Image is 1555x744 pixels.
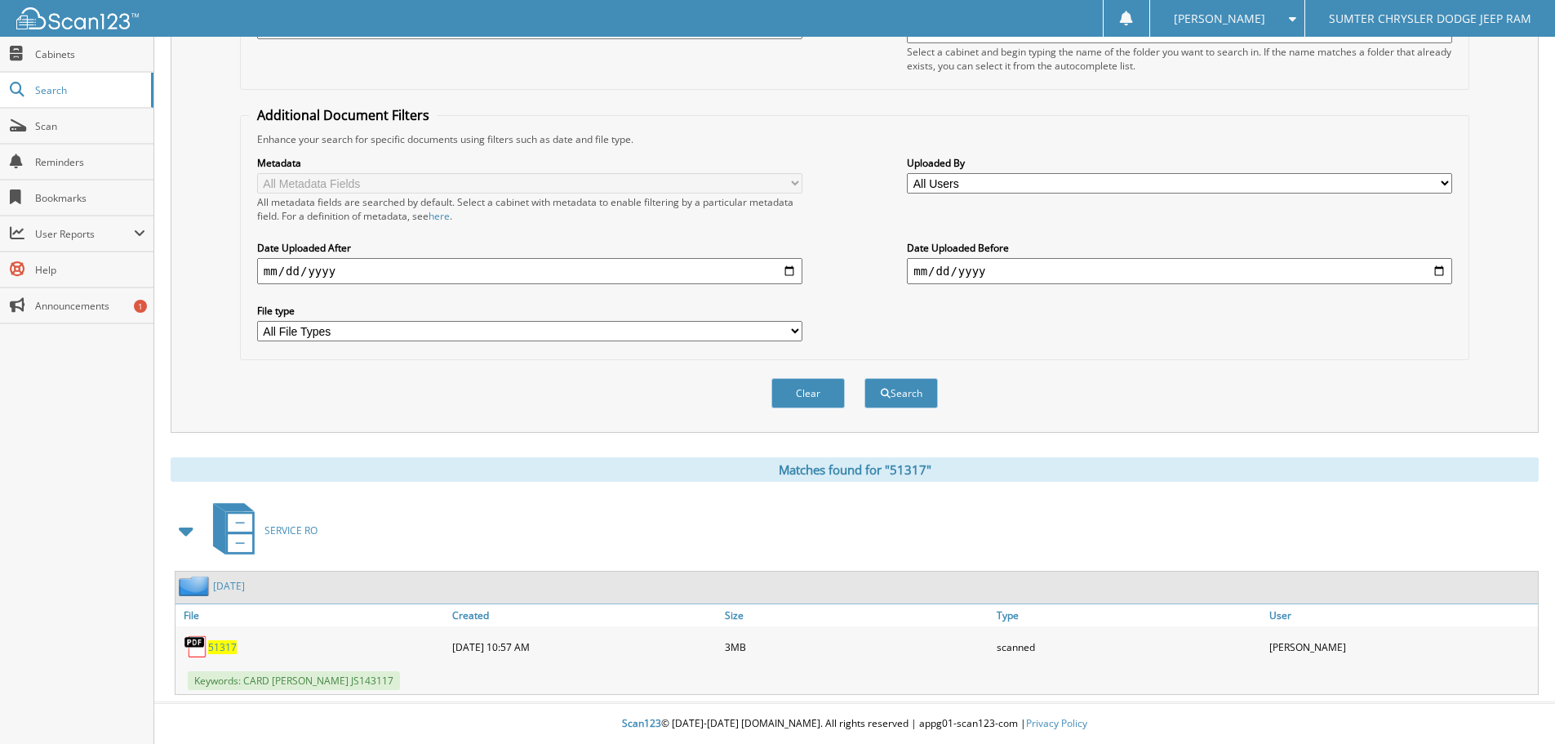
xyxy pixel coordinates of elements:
a: Privacy Policy [1026,716,1087,730]
span: Reminders [35,155,145,169]
div: [DATE] 10:57 AM [448,630,721,663]
a: File [175,604,448,626]
label: Metadata [257,156,802,170]
img: folder2.png [179,576,213,596]
span: Scan [35,119,145,133]
a: Type [993,604,1265,626]
span: Keywords: CARD [PERSON_NAME] JS143117 [188,671,400,690]
div: All metadata fields are searched by default. Select a cabinet with metadata to enable filtering b... [257,195,802,223]
div: Matches found for "51317" [171,457,1539,482]
div: [PERSON_NAME] [1265,630,1538,663]
button: Search [864,378,938,408]
legend: Additional Document Filters [249,106,438,124]
label: File type [257,304,802,318]
a: Created [448,604,721,626]
div: Enhance your search for specific documents using filters such as date and file type. [249,132,1460,146]
span: SUMTER CHRYSLER DODGE JEEP RAM [1329,14,1531,24]
div: scanned [993,630,1265,663]
span: Cabinets [35,47,145,61]
iframe: Chat Widget [1473,666,1555,744]
span: User Reports [35,227,134,241]
input: start [257,258,802,284]
div: Select a cabinet and begin typing the name of the folder you want to search in. If the name match... [907,45,1452,73]
a: User [1265,604,1538,626]
div: 3MB [721,630,993,663]
span: SERVICE RO [264,523,318,537]
span: Bookmarks [35,191,145,205]
label: Uploaded By [907,156,1452,170]
span: [PERSON_NAME] [1174,14,1265,24]
input: end [907,258,1452,284]
a: Size [721,604,993,626]
a: 51317 [208,640,237,654]
span: Announcements [35,299,145,313]
label: Date Uploaded Before [907,241,1452,255]
span: Scan123 [622,716,661,730]
a: SERVICE RO [203,498,318,563]
img: scan123-logo-white.svg [16,7,139,29]
button: Clear [771,378,845,408]
span: Search [35,83,143,97]
a: [DATE] [213,579,245,593]
span: Help [35,263,145,277]
img: PDF.png [184,635,208,659]
div: © [DATE]-[DATE] [DOMAIN_NAME]. All rights reserved | appg01-scan123-com | [154,704,1555,744]
label: Date Uploaded After [257,241,802,255]
a: here [429,209,450,223]
div: 1 [134,300,147,313]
